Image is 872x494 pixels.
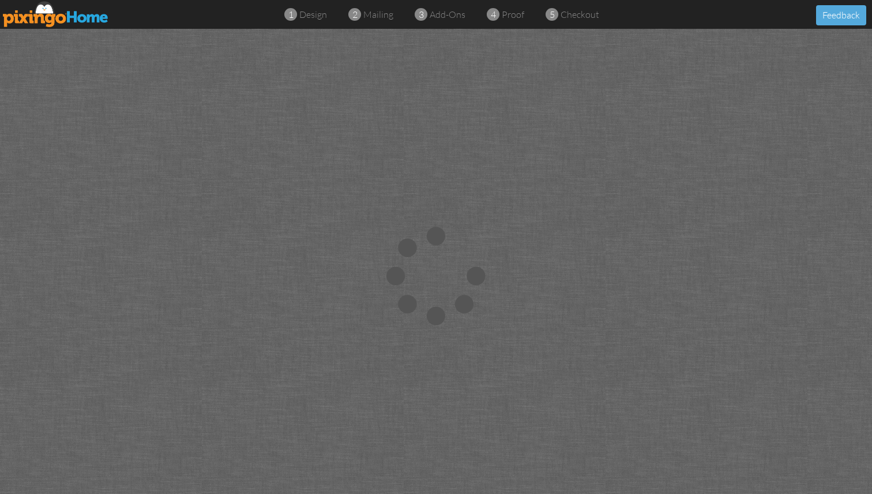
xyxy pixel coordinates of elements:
img: pixingo logo [3,1,109,27]
span: 1 [288,8,294,21]
span: 4 [491,8,496,21]
span: 3 [419,8,424,21]
button: Feedback [816,5,866,25]
span: mailing [363,9,393,20]
span: checkout [561,9,599,20]
span: design [299,9,327,20]
span: 2 [352,8,358,21]
span: proof [502,9,524,20]
span: 5 [550,8,555,21]
span: add-ons [430,9,465,20]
